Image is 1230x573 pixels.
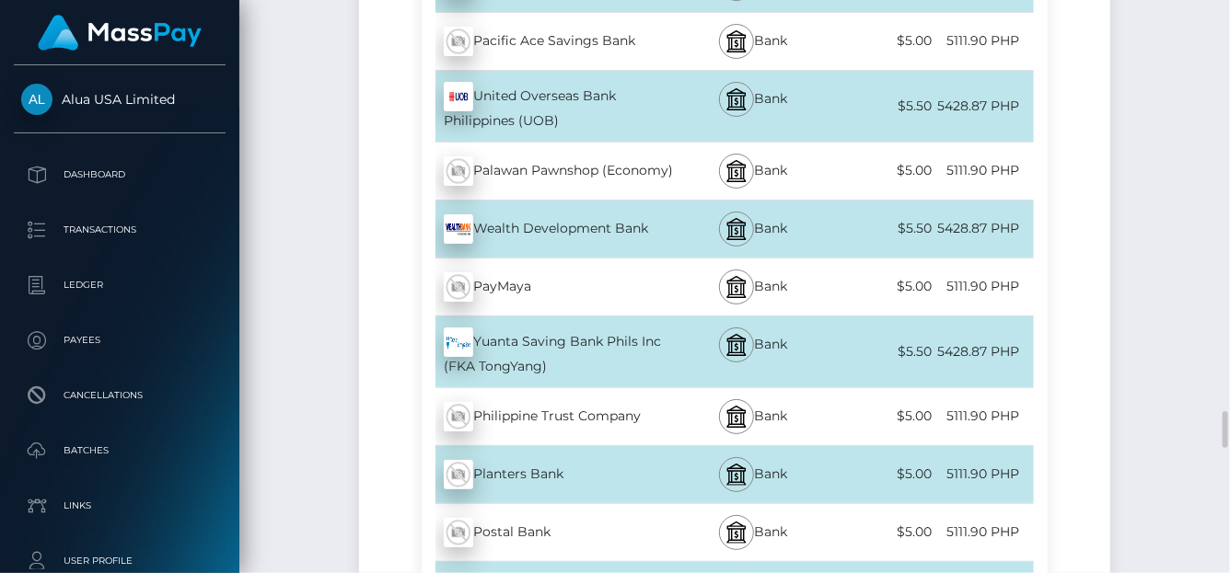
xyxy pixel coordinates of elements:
a: Links [14,483,226,529]
div: $5.50 [830,208,932,249]
div: Bank [677,316,830,387]
div: Bank [677,13,830,70]
img: bank.svg [725,521,748,544]
div: $5.00 [830,150,932,191]
p: Batches [21,437,218,464]
img: wMhJQYtZFAryAAAAABJRU5ErkJggg== [444,518,473,547]
img: bank.svg [725,218,748,240]
div: Pacific Ace Savings Bank [422,16,677,67]
p: Payees [21,327,218,354]
div: $5.00 [830,20,932,62]
div: Palawan Pawnshop (Economy) [422,145,677,197]
a: Payees [14,317,226,363]
div: $5.50 [830,331,932,372]
img: MassPay Logo [38,15,202,51]
div: Bank [677,504,830,561]
div: $5.00 [830,266,932,307]
a: Dashboard [14,152,226,198]
div: $5.00 [830,453,932,495]
div: Bank [677,258,830,315]
p: Dashboard [21,161,218,189]
a: Batches [14,428,226,474]
div: Yuanta Saving Bank Phils Inc (FKA TongYang) [422,316,677,387]
img: bank.svg [725,464,748,486]
div: 5428.87 PHP [932,331,1034,372]
a: Cancellations [14,372,226,418]
img: wMhJQYtZFAryAAAAABJRU5ErkJggg== [444,272,473,302]
div: Bank [677,143,830,200]
img: wMhJQYtZFAryAAAAABJRU5ErkJggg== [444,460,473,489]
div: Bank [677,201,830,258]
div: $5.50 [830,86,932,127]
p: Ledger [21,271,218,299]
img: FUaYqA6xBQkrsuS1QhRcBZBJTkzuKp0hQB1yGgJHddlqhCioCzCCjJncVTpSkCrkNASe66LFGFFAFnEVCSO4unSlMEXIeAktx... [444,82,473,111]
div: Bank [677,71,830,142]
div: Philippine Trust Company [422,391,677,442]
p: Cancellations [21,382,218,409]
img: bank.svg [725,88,748,110]
div: 5111.90 PHP [932,266,1034,307]
div: 5111.90 PHP [932,150,1034,191]
span: Alua USA Limited [14,91,226,108]
img: Alua USA Limited [21,84,52,115]
img: wMhJQYtZFAryAAAAABJRU5ErkJggg== [444,156,473,186]
div: 5111.90 PHP [932,395,1034,437]
img: bank.svg [725,30,748,52]
p: Transactions [21,216,218,244]
a: Ledger [14,262,226,308]
div: Planters Bank [422,449,677,500]
img: B72sezhVozWXAAAAAElFTkSuQmCC [444,327,473,357]
img: bank.svg [725,406,748,428]
div: $5.00 [830,395,932,437]
img: wMhJQYtZFAryAAAAABJRU5ErkJggg== [444,402,473,431]
a: Transactions [14,207,226,253]
img: bank.svg [725,276,748,298]
div: $5.00 [830,511,932,553]
div: Postal Bank [422,507,677,558]
div: 5111.90 PHP [932,453,1034,495]
div: 5111.90 PHP [932,20,1034,62]
img: wMhJQYtZFAryAAAAABJRU5ErkJggg== [444,27,473,56]
div: United Overseas Bank Philippines (UOB) [422,71,677,142]
div: Bank [677,446,830,503]
div: 5111.90 PHP [932,511,1034,553]
div: Bank [677,388,830,445]
div: 5428.87 PHP [932,86,1034,127]
img: bank.svg [725,334,748,356]
div: Wealth Development Bank [422,203,677,255]
div: 5428.87 PHP [932,208,1034,249]
img: bank.svg [725,160,748,182]
p: Links [21,492,218,520]
img: Mrb+j4qO997rLrPF4Jx+RgCVwEELrCbq6CzcRdjCMQQmBsEYkKfG9ziUjEErioIxIR+VU1X3NkYAnODQEzoc4NbXCqGwFUFgZ... [444,214,473,244]
div: PayMaya [422,261,677,313]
